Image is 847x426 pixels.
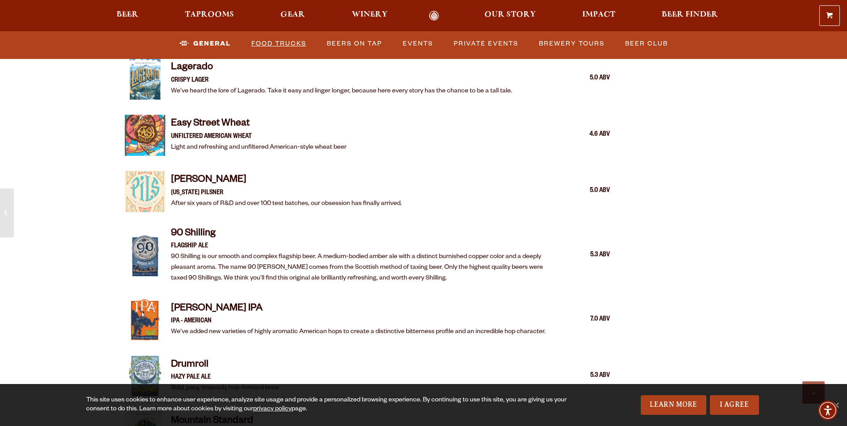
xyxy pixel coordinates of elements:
img: Item Thumbnail [125,355,166,397]
img: Item Thumbnail [125,299,166,340]
p: [US_STATE] PILSNER [171,188,402,199]
span: Gear [280,11,305,18]
img: Item Thumbnail [125,58,166,100]
a: Brewery Tours [535,33,608,54]
a: Beer Finder [656,11,724,21]
h4: [PERSON_NAME] IPA [171,302,546,317]
div: 7.0 ABV [565,314,610,326]
a: Beers on Tap [323,33,386,54]
p: Light and refreshing and unfiltered American-style wheat beer [171,142,346,153]
span: Beer Finder [662,11,718,18]
a: Learn More [641,395,706,415]
h4: Drumroll [171,359,279,373]
a: General [176,33,234,54]
h4: 90 Shilling [171,227,560,242]
span: Taprooms [185,11,234,18]
p: HAZY PALE ALE [171,372,279,383]
a: Odell Home [417,11,451,21]
span: Our Story [484,11,536,18]
img: Item Thumbnail [125,171,166,212]
a: Private Events [450,33,522,54]
span: Beer [117,11,138,18]
p: UNFILTERED AMERICAN WHEAT [171,132,346,142]
div: 5.0 ABV [565,185,610,197]
a: Gear [275,11,311,21]
div: 4.6 ABV [565,129,610,141]
div: 5.3 ABV [565,250,610,261]
p: CRISPY LAGER [171,75,512,86]
p: IPA - AMERICAN [171,316,546,327]
p: We’ve heard the lore of Lagerado. Take it easy and linger longer, because here every story has th... [171,86,512,97]
a: Impact [576,11,621,21]
a: I Agree [710,395,759,415]
p: Bold, juicy, tropcially hop-forward brew [171,383,279,394]
div: This site uses cookies to enhance user experience, analyze site usage and provide a personalized ... [86,396,567,414]
span: Winery [352,11,388,18]
a: Taprooms [179,11,240,21]
p: 90 Shilling is our smooth and complex flagship beer. A medium-bodied amber ale with a distinct bu... [171,252,560,284]
div: 5.0 ABV [565,73,610,84]
h4: [PERSON_NAME] [171,174,402,188]
img: Item Thumbnail [125,115,166,156]
a: Food Trucks [248,33,310,54]
h4: Lagerado [171,61,512,75]
a: Beer Club [622,33,672,54]
img: Item Thumbnail [125,235,166,276]
a: Beer [111,11,144,21]
a: Our Story [479,11,542,21]
p: After six years of R&D and over 100 test batches, our obsession has finally arrived. [171,199,402,209]
span: Impact [582,11,615,18]
a: Winery [346,11,393,21]
a: privacy policy [253,406,292,413]
a: Scroll to top [802,381,825,404]
p: FLAGSHIP ALE [171,241,560,252]
div: Accessibility Menu [818,401,838,420]
div: 5.3 ABV [565,370,610,382]
a: Events [399,33,437,54]
h4: Easy Street Wheat [171,117,346,132]
p: We've added new varieties of highly aromatic American hops to create a distinctive bitterness pro... [171,327,546,338]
